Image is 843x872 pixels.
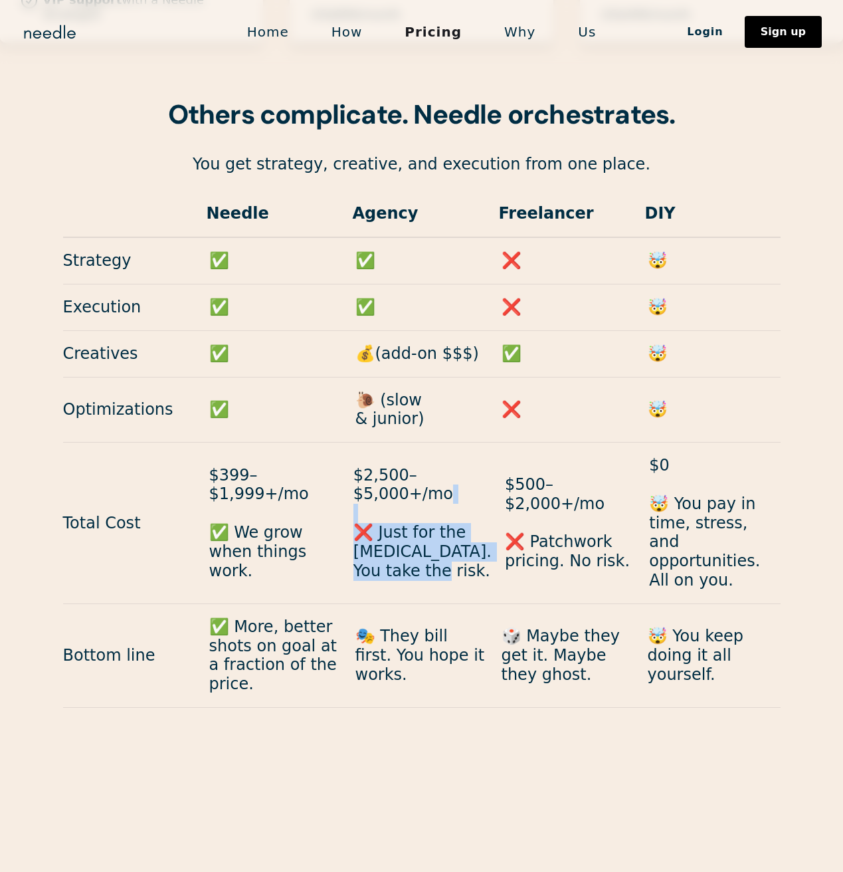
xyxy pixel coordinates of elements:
[353,204,419,223] strong: Agency
[648,251,781,271] p: 🤯
[209,298,342,317] p: ✅
[505,475,636,571] p: $500–$2,000+/mo ❌ Patchwork pricing. No risk.
[502,298,634,317] p: ❌
[745,16,822,48] a: Sign up
[502,344,634,364] p: ✅
[63,298,196,317] p: Execution
[666,21,745,43] a: Login
[209,466,340,581] p: $399–$1,999+/mo ✅ We grow when things work.
[648,298,781,317] p: 🤯
[648,344,781,364] p: 🤯
[209,251,342,271] p: ✅
[63,400,196,419] p: Optimizations
[207,204,269,223] strong: Needle
[355,391,488,429] p: 🐌 (slow & junior)
[355,627,488,684] p: 🎭 They bill first. You hope it works.
[502,251,634,271] p: ❌
[383,18,483,46] a: Pricing
[63,646,196,665] p: Bottom line
[502,627,634,684] p: 🎲 Maybe they get it. Maybe they ghost.
[310,18,384,46] a: How
[645,204,676,223] strong: DIY
[355,251,488,271] p: ✅
[209,344,342,364] p: ✅
[355,344,488,364] p: 💰(add-on $$$)
[353,466,492,581] p: $2,500–$5,000+/mo ❌ Just for the [MEDICAL_DATA]. You take the risk.
[63,514,196,533] p: Total Cost
[355,298,488,317] p: ✅
[499,204,594,223] strong: Freelancer
[209,400,342,419] p: ✅
[63,251,196,271] p: Strategy
[168,97,676,132] strong: Others complicate. Needle orchestrates.
[226,18,310,46] a: Home
[502,400,634,419] p: ❌
[648,627,781,684] p: 🤯 You keep doing it all yourself.
[761,27,806,37] div: Sign up
[483,18,557,46] a: Why
[648,400,781,419] p: 🤯
[649,456,780,590] p: $0 🤯 You pay in time, stress, and opportunities. All on you.
[63,344,196,364] p: Creatives
[209,617,342,694] p: ✅ More, better shots on goal at a fraction of the price.
[557,18,617,46] a: Us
